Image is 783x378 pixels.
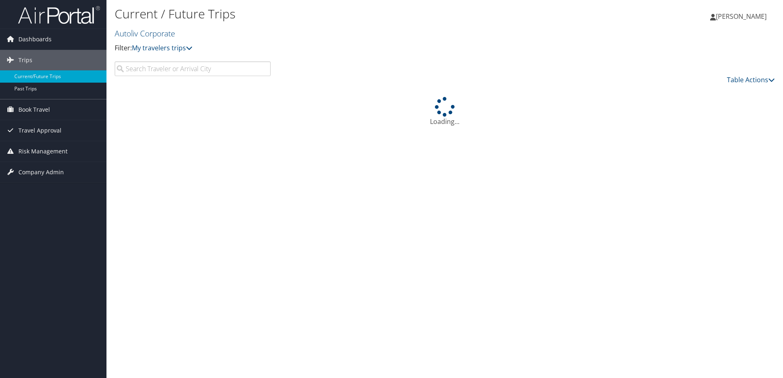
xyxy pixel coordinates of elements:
[18,5,100,25] img: airportal-logo.png
[115,97,775,126] div: Loading...
[18,162,64,182] span: Company Admin
[18,99,50,120] span: Book Travel
[18,50,32,70] span: Trips
[18,120,61,141] span: Travel Approval
[716,12,767,21] span: [PERSON_NAME]
[115,5,555,22] h1: Current / Future Trips
[710,4,775,29] a: [PERSON_NAME]
[727,75,775,84] a: Table Actions
[132,43,192,52] a: My travelers trips
[115,28,177,39] a: Autoliv Corporate
[115,43,555,54] p: Filter:
[18,141,68,162] span: Risk Management
[18,29,52,49] span: Dashboards
[115,61,271,76] input: Search Traveler or Arrival City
